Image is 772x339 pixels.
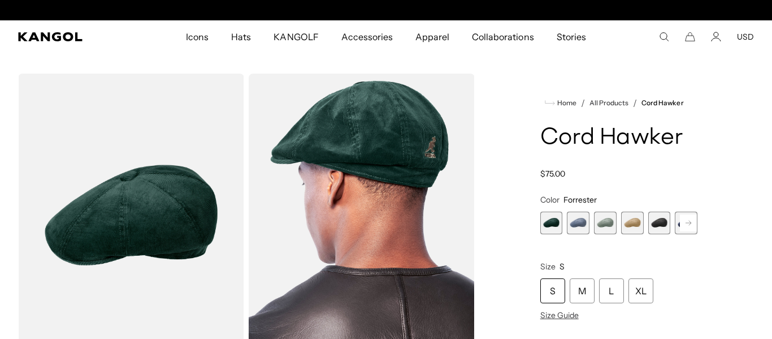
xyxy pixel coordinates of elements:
a: Kangol [18,32,123,41]
a: Collaborations [461,20,545,53]
span: Accessories [341,20,393,53]
a: KANGOLF [262,20,329,53]
span: Stories [557,20,586,53]
span: $75.00 [540,169,565,179]
div: 6 of 9 [675,212,697,234]
span: Size Guide [540,310,579,320]
li: / [628,96,637,110]
nav: breadcrumbs [540,96,697,110]
summary: Search here [659,32,669,42]
div: Announcement [270,6,502,15]
div: S [540,278,565,303]
div: L [599,278,624,303]
button: Cart [685,32,695,42]
label: Sage Green [594,212,617,234]
a: Hats [220,20,262,53]
span: Collaborations [472,20,534,53]
a: Cord Hawker [641,99,683,107]
a: Home [545,98,576,108]
span: Size [540,261,556,272]
a: All Products [589,99,628,107]
div: 2 of 9 [567,212,589,234]
a: Account [711,32,721,42]
span: Forrester [563,195,597,205]
span: S [560,261,565,272]
div: 1 of 9 [540,212,563,234]
span: KANGOLF [274,20,318,53]
button: USD [737,32,754,42]
label: Navy [675,212,697,234]
label: Denim Blue [567,212,589,234]
label: Black [648,212,671,234]
div: XL [628,278,653,303]
span: Apparel [415,20,449,53]
a: Accessories [330,20,404,53]
label: Forrester [540,212,563,234]
span: Color [540,195,560,205]
span: Home [555,99,576,107]
a: Icons [175,20,220,53]
span: Hats [231,20,251,53]
slideshow-component: Announcement bar [270,6,502,15]
a: Apparel [404,20,461,53]
div: 5 of 9 [648,212,671,234]
div: 1 of 2 [270,6,502,15]
label: Beige [621,212,644,234]
span: Icons [186,20,209,53]
a: Stories [545,20,597,53]
div: 3 of 9 [594,212,617,234]
div: 4 of 9 [621,212,644,234]
div: M [570,278,595,303]
h1: Cord Hawker [540,126,697,151]
li: / [576,96,585,110]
